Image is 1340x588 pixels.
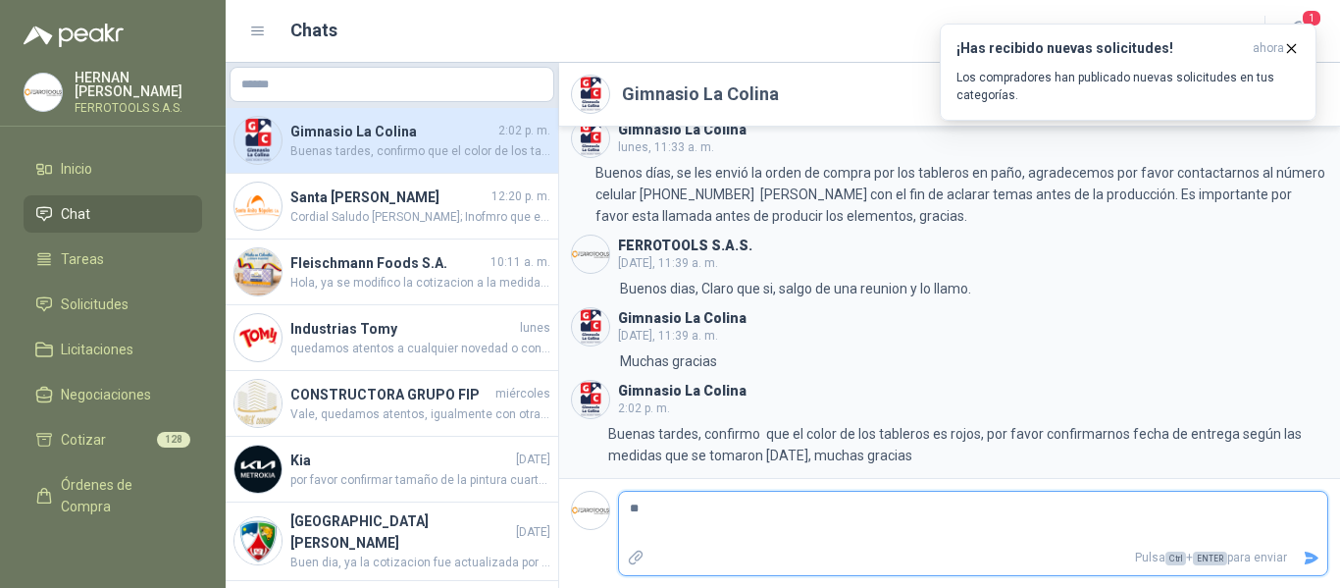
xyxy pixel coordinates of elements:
img: Company Logo [572,236,609,273]
span: 12:20 p. m. [491,187,550,206]
img: Company Logo [234,314,282,361]
a: Company LogoIndustrias Tomylunesquedamos atentos a cualquier novedad o consulta [226,305,558,371]
a: Chat [24,195,202,233]
span: miércoles [495,385,550,403]
h4: Fleischmann Foods S.A. [290,252,487,274]
p: FERROTOOLS S.A.S. [75,102,202,114]
p: Muchas gracias [620,350,717,372]
span: por favor confirmar tamaño de la pintura cuartos o galon [290,471,550,490]
h4: Kia [290,450,512,471]
span: 2:02 p. m. [498,122,550,140]
img: Company Logo [572,308,609,346]
button: Enviar [1295,541,1327,575]
h3: Gimnasio La Colina [618,125,747,135]
span: Cordial Saludo [PERSON_NAME]; Inofmro que el precio cotizado para las canecas ecologicas de 75 li... [290,208,550,227]
a: Órdenes de Compra [24,466,202,525]
h3: Gimnasio La Colina [618,386,747,397]
p: Buenas tardes, confirmo que el color de los tableros es rojos, por favor confirmarnos fecha de en... [608,423,1328,466]
span: 128 [157,432,190,448]
a: Solicitudes [24,286,202,323]
p: Buenos dias, Claro que si, salgo de una reunion y lo llamo. [620,278,971,299]
span: Vale, quedamos atentos, igualmente con otras solicitudes que realizamos a la marca logramos bloqu... [290,405,550,424]
label: Adjuntar archivos [619,541,652,575]
span: Inicio [61,158,92,180]
a: Cotizar128 [24,421,202,458]
a: Company LogoKia[DATE]por favor confirmar tamaño de la pintura cuartos o galon [226,437,558,503]
span: Solicitudes [61,294,129,315]
img: Company Logo [234,248,282,295]
span: Buenas tardes, confirmo que el color de los tableros es rojos, por favor confirmarnos fecha de en... [290,142,550,161]
img: Company Logo [234,117,282,164]
span: lunes [520,319,550,338]
span: 1 [1301,9,1322,27]
a: Negociaciones [24,376,202,413]
img: Logo peakr [24,24,124,47]
img: Company Logo [234,446,282,493]
img: Company Logo [234,380,282,427]
img: Company Logo [234,183,282,230]
img: Company Logo [25,74,62,111]
a: Company Logo[GEOGRAPHIC_DATA][PERSON_NAME][DATE]Buen dia, ya la cotizacion fue actualizada por el... [226,503,558,581]
a: Company LogoCONSTRUCTORA GRUPO FIPmiércolesVale, quedamos atentos, igualmente con otras solicitud... [226,371,558,437]
span: Chat [61,203,90,225]
span: ahora [1253,40,1284,57]
span: Tareas [61,248,104,270]
h4: Industrias Tomy [290,318,516,340]
p: Pulsa + para enviar [652,541,1296,575]
h2: Gimnasio La Colina [622,80,779,108]
a: Inicio [24,150,202,187]
h4: [GEOGRAPHIC_DATA][PERSON_NAME] [290,510,512,554]
p: Los compradores han publicado nuevas solicitudes en tus categorías. [956,69,1300,104]
span: Órdenes de Compra [61,474,183,517]
a: Company LogoFleischmann Foods S.A.10:11 a. m.Hola, ya se modifico la cotizacion a la medida solic... [226,240,558,305]
img: Company Logo [572,492,609,529]
p: Buenos días, se les envió la orden de compra por los tableros en paño, agradecemos por favor cont... [595,162,1328,227]
h4: Santa [PERSON_NAME] [290,187,488,208]
a: Remisiones [24,533,202,570]
span: Negociaciones [61,384,151,405]
button: 1 [1281,14,1316,49]
h4: Gimnasio La Colina [290,121,494,142]
span: [DATE] [516,523,550,542]
span: [DATE], 11:39 a. m. [618,329,718,343]
a: Tareas [24,241,202,278]
a: Licitaciones [24,331,202,368]
h3: Gimnasio La Colina [618,313,747,324]
span: [DATE], 11:39 a. m. [618,256,718,270]
img: Company Logo [234,517,282,564]
p: HERNAN [PERSON_NAME] [75,71,202,98]
span: Buen dia, ya la cotizacion fue actualizada por el TV de 60 Pulgadas con la referencia solicitada. [290,554,550,572]
span: [DATE] [516,451,550,469]
span: Cotizar [61,429,106,451]
span: Hola, ya se modifico la cotizacion a la medida solicitada, recomiendo la confirmacion ya que para... [290,274,550,293]
img: Company Logo [572,381,609,418]
h3: ¡Has recibido nuevas solicitudes! [956,40,1245,57]
button: ¡Has recibido nuevas solicitudes!ahora Los compradores han publicado nuevas solicitudes en tus ca... [940,24,1316,121]
span: Licitaciones [61,339,133,360]
h4: CONSTRUCTORA GRUPO FIP [290,384,491,405]
span: lunes, 11:33 a. m. [618,140,714,154]
span: Ctrl [1165,552,1186,565]
img: Company Logo [572,76,609,113]
span: 10:11 a. m. [490,253,550,272]
a: Company LogoSanta [PERSON_NAME]12:20 p. m.Cordial Saludo [PERSON_NAME]; Inofmro que el precio cot... [226,174,558,240]
a: Company LogoGimnasio La Colina2:02 p. m.Buenas tardes, confirmo que el color de los tableros es r... [226,108,558,174]
h1: Chats [290,17,337,44]
span: quedamos atentos a cualquier novedad o consulta [290,340,550,358]
img: Company Logo [572,120,609,157]
span: 2:02 p. m. [618,401,670,415]
span: ENTER [1193,552,1227,565]
h3: FERROTOOLS S.A.S. [618,241,752,251]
